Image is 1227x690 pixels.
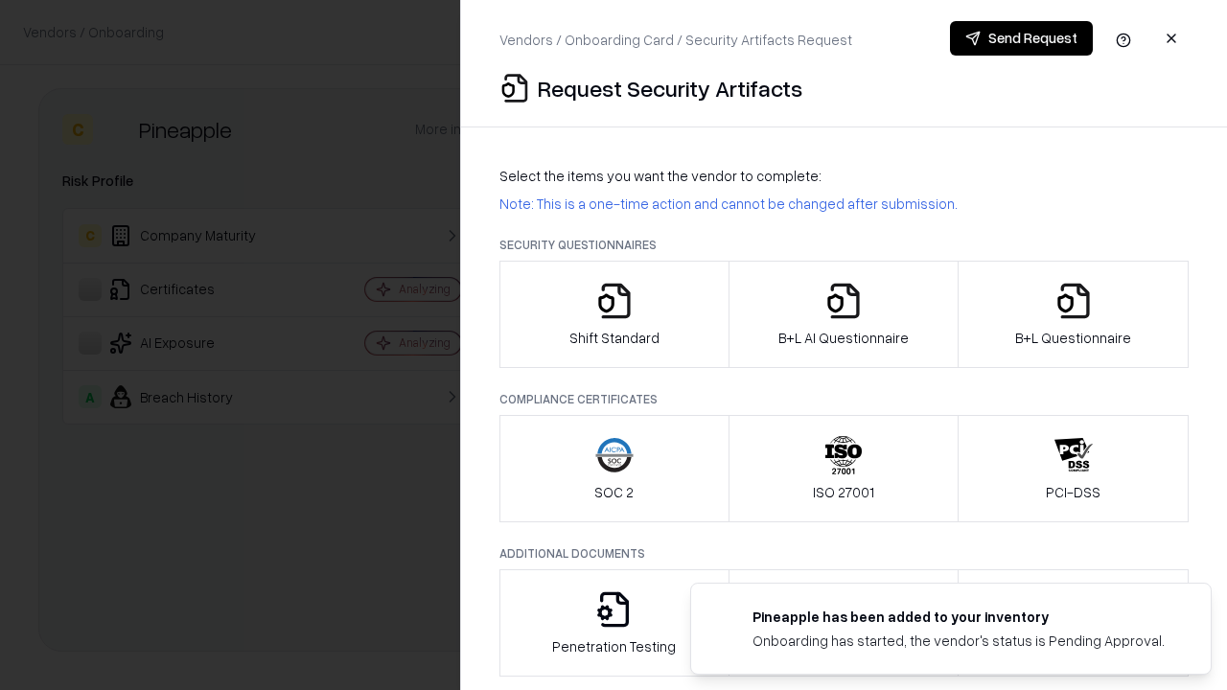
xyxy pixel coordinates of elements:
p: Vendors / Onboarding Card / Security Artifacts Request [499,30,852,50]
p: SOC 2 [594,482,634,502]
p: Shift Standard [569,328,660,348]
button: Privacy Policy [729,569,960,677]
p: Penetration Testing [552,636,676,656]
button: Shift Standard [499,261,729,368]
button: B+L Questionnaire [958,261,1189,368]
p: Security Questionnaires [499,237,1189,253]
div: Pineapple has been added to your inventory [752,607,1165,627]
p: B+L Questionnaire [1015,328,1131,348]
div: Onboarding has started, the vendor's status is Pending Approval. [752,631,1165,651]
button: PCI-DSS [958,415,1189,522]
p: PCI-DSS [1046,482,1100,502]
button: Data Processing Agreement [958,569,1189,677]
p: Request Security Artifacts [538,73,802,103]
img: pineappleenergy.com [714,607,737,630]
p: Additional Documents [499,545,1189,562]
p: B+L AI Questionnaire [778,328,909,348]
button: B+L AI Questionnaire [729,261,960,368]
p: ISO 27001 [813,482,874,502]
button: Penetration Testing [499,569,729,677]
button: SOC 2 [499,415,729,522]
p: Select the items you want the vendor to complete: [499,166,1189,186]
p: Note: This is a one-time action and cannot be changed after submission. [499,194,1189,214]
button: ISO 27001 [729,415,960,522]
p: Compliance Certificates [499,391,1189,407]
button: Send Request [950,21,1093,56]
